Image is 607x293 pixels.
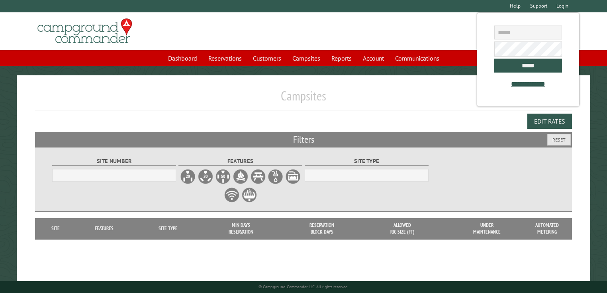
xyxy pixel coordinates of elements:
[35,16,135,47] img: Campground Commander
[268,169,284,185] label: Water Hookup
[362,218,442,239] th: Allowed Rig Size (ft)
[180,169,196,185] label: 20A Electrical Hookup
[233,169,249,185] label: Firepit
[531,218,563,239] th: Automated metering
[248,51,286,66] a: Customers
[39,218,72,239] th: Site
[35,132,572,147] h2: Filters
[136,218,200,239] th: Site Type
[547,134,571,146] button: Reset
[200,218,281,239] th: Min Days Reservation
[285,169,301,185] label: Sewer Hookup
[390,51,444,66] a: Communications
[178,157,302,166] label: Features
[250,169,266,185] label: Picnic Table
[224,187,240,203] label: WiFi Service
[163,51,202,66] a: Dashboard
[52,157,176,166] label: Site Number
[72,218,136,239] th: Features
[282,218,362,239] th: Reservation Block Days
[305,157,429,166] label: Site Type
[358,51,389,66] a: Account
[442,218,531,239] th: Under Maintenance
[204,51,247,66] a: Reservations
[241,187,257,203] label: Grill
[258,284,349,289] small: © Campground Commander LLC. All rights reserved.
[35,88,572,110] h1: Campsites
[198,169,213,185] label: 30A Electrical Hookup
[288,51,325,66] a: Campsites
[527,114,572,129] button: Edit Rates
[327,51,356,66] a: Reports
[215,169,231,185] label: 50A Electrical Hookup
